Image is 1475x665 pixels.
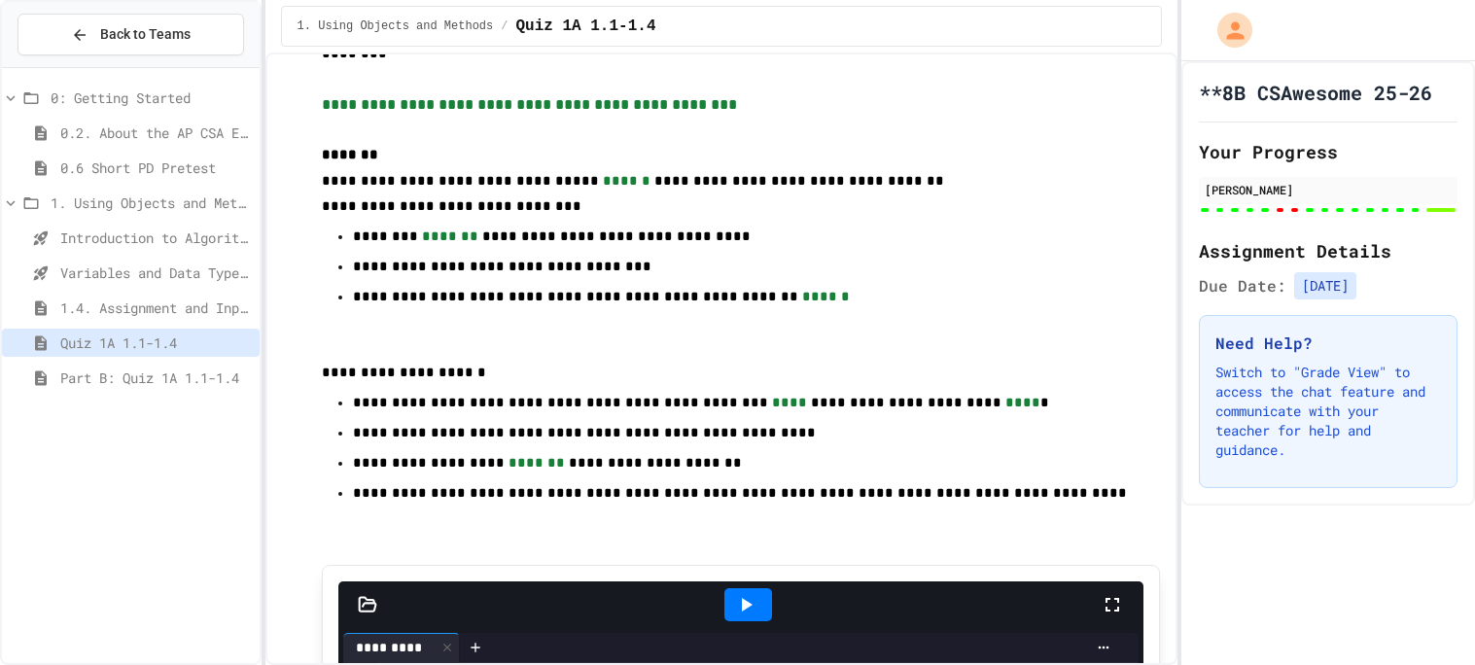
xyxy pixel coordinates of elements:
[1205,181,1452,198] div: [PERSON_NAME]
[1199,79,1432,106] h1: **8B CSAwesome 25-26
[1199,274,1286,297] span: Due Date:
[1199,138,1457,165] h2: Your Progress
[501,18,508,34] span: /
[60,262,252,283] span: Variables and Data Types - Quiz
[60,367,252,388] span: Part B: Quiz 1A 1.1-1.4
[18,14,244,55] button: Back to Teams
[1199,237,1457,264] h2: Assignment Details
[51,87,252,108] span: 0: Getting Started
[1215,332,1441,355] h3: Need Help?
[1294,272,1356,299] span: [DATE]
[60,227,252,248] span: Introduction to Algorithms, Programming, and Compilers
[298,18,494,34] span: 1. Using Objects and Methods
[515,15,655,38] span: Quiz 1A 1.1-1.4
[60,157,252,178] span: 0.6 Short PD Pretest
[1215,363,1441,460] p: Switch to "Grade View" to access the chat feature and communicate with your teacher for help and ...
[60,297,252,318] span: 1.4. Assignment and Input
[1197,8,1257,52] div: My Account
[60,332,252,353] span: Quiz 1A 1.1-1.4
[100,24,191,45] span: Back to Teams
[60,122,252,143] span: 0.2. About the AP CSA Exam
[51,192,252,213] span: 1. Using Objects and Methods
